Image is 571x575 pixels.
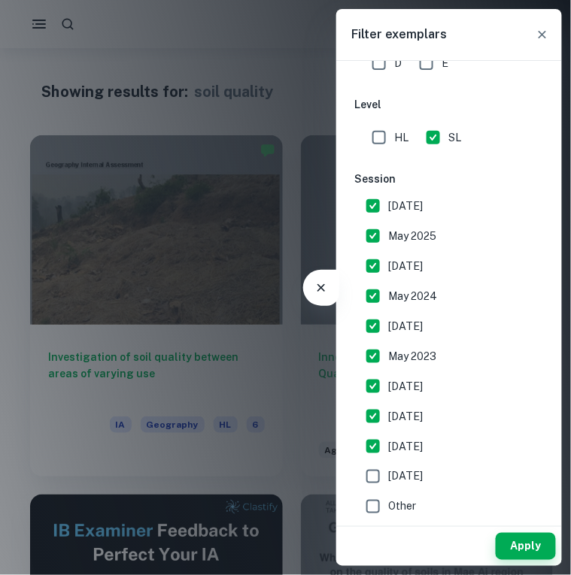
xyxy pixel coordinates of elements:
h6: Filter exemplars [351,26,447,44]
h6: Session [354,171,544,187]
span: D [394,55,402,71]
span: May 2025 [388,228,436,244]
span: Other [388,498,416,515]
span: [DATE] [388,468,423,485]
span: [DATE] [388,318,423,334]
span: [DATE] [388,198,423,214]
span: SL [448,129,461,146]
span: [DATE] [388,408,423,425]
span: May 2024 [388,288,437,304]
span: [DATE] [388,378,423,395]
span: [DATE] [388,438,423,455]
h6: Level [354,96,544,113]
span: [DATE] [388,258,423,274]
span: E [442,55,448,71]
button: Apply [496,533,556,560]
span: May 2023 [388,348,436,365]
button: Filter [306,273,336,303]
span: HL [394,129,409,146]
